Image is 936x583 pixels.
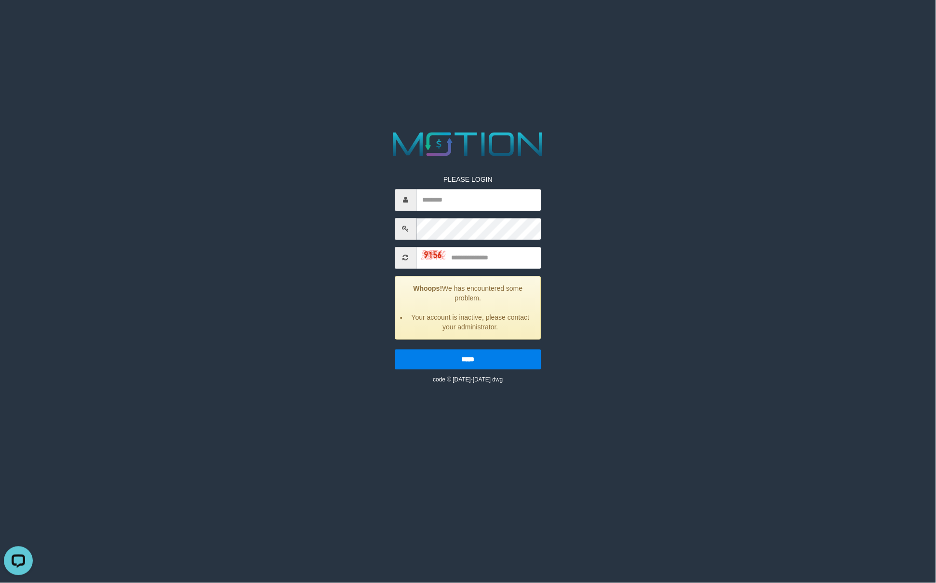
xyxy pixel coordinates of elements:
[433,376,503,383] small: code © [DATE]-[DATE] dwg
[386,128,550,160] img: MOTION_logo.png
[414,285,442,292] strong: Whoops!
[407,312,534,332] li: Your account is inactive, please contact your administrator.
[395,175,541,184] p: PLEASE LOGIN
[395,276,541,339] div: We has encountered some problem.
[421,250,445,260] img: captcha
[4,4,33,33] button: Open LiveChat chat widget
